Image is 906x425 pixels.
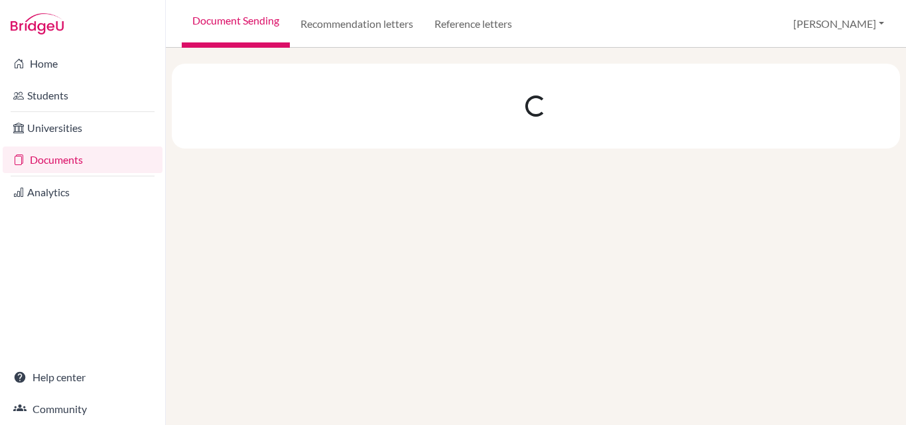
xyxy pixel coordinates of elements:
a: Home [3,50,162,77]
a: Help center [3,364,162,391]
a: Universities [3,115,162,141]
a: Community [3,396,162,422]
a: Students [3,82,162,109]
a: Documents [3,147,162,173]
img: Bridge-U [11,13,64,34]
a: Analytics [3,179,162,206]
button: [PERSON_NAME] [787,11,890,36]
